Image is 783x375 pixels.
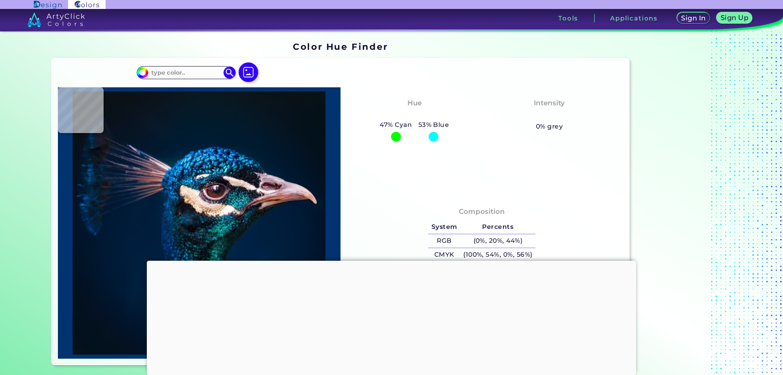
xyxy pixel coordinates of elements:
iframe: Advertisement [633,39,735,368]
h5: 47% Cyan [377,120,415,130]
h5: CMYK [428,248,460,262]
h1: Color Hue Finder [293,40,388,53]
img: ArtyClick Design logo [34,1,61,9]
a: Sign Up [718,13,750,23]
h4: Hue [407,97,422,109]
img: icon picture [239,62,258,82]
h5: System [428,220,460,234]
img: logo_artyclick_colors_white.svg [27,12,85,27]
img: icon search [223,67,236,79]
h4: Composition [459,206,505,217]
h5: 53% Blue [415,120,452,130]
h3: Applications [610,15,658,21]
h3: Vibrant [532,110,567,120]
h5: RGB [428,234,460,248]
h5: 0% grey [536,121,563,132]
iframe: Advertisement [147,261,636,373]
h4: Intensity [534,97,565,109]
h5: Sign Up [722,15,747,21]
h3: Cyan-Blue [391,110,438,120]
input: type color.. [148,67,224,78]
h5: (0%, 20%, 44%) [460,234,535,248]
h5: (100%, 54%, 0%, 56%) [460,248,535,262]
h5: Sign In [682,15,704,21]
img: img_pavlin.jpg [62,91,336,355]
h5: Percents [460,220,535,234]
h3: Tools [558,15,578,21]
a: Sign In [679,13,709,23]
